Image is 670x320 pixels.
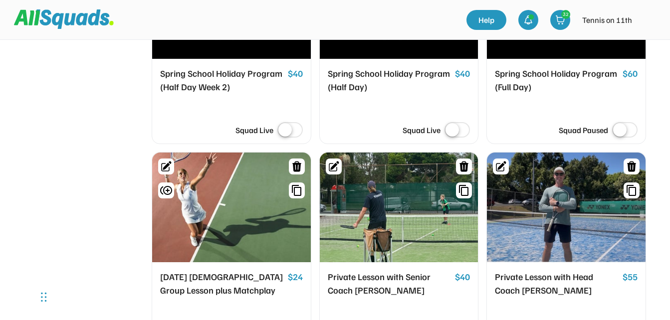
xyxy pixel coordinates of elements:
a: Help [466,10,506,30]
div: Spring School Holiday Program (Full Day) [495,67,619,94]
img: shopping-cart-01%20%281%29.svg [555,15,565,25]
div: Spring School Holiday Program (Half Day Week 2) [160,67,284,94]
img: IMG_2979.png [638,10,658,30]
div: Private Lesson with Head Coach [PERSON_NAME] [495,270,619,297]
div: $40 [455,67,470,81]
div: $24 [288,270,303,284]
div: $40 [455,270,470,284]
div: [DATE] [DEMOGRAPHIC_DATA] Group Lesson plus Matchplay [160,270,284,297]
div: Squad Live [403,124,441,136]
div: $40 [288,67,303,81]
div: $55 [623,270,638,284]
img: Squad%20Logo.svg [14,9,114,28]
div: Private Lesson with Senior Coach [PERSON_NAME] [328,270,451,297]
div: Squad Live [235,124,273,136]
div: Spring School Holiday Program (Half Day) [328,67,451,94]
div: 32 [562,10,570,18]
div: Tennis on 11th [582,14,632,26]
img: bell-03%20%281%29.svg [523,15,533,25]
div: Squad Paused [559,124,608,136]
div: $60 [623,67,638,81]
